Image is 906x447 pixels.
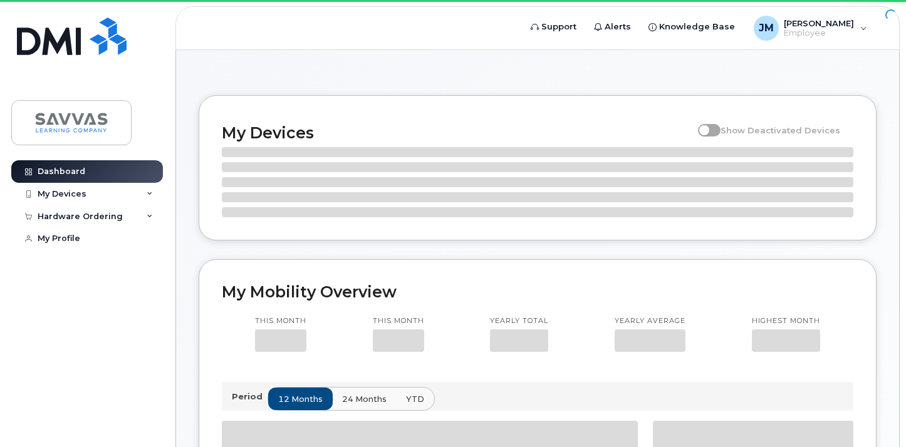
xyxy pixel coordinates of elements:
[752,316,820,326] p: Highest month
[232,391,268,403] p: Period
[698,118,708,128] input: Show Deactivated Devices
[615,316,685,326] p: Yearly average
[255,316,306,326] p: This month
[721,125,840,135] span: Show Deactivated Devices
[490,316,548,326] p: Yearly total
[222,282,853,301] h2: My Mobility Overview
[406,393,424,405] span: YTD
[342,393,387,405] span: 24 months
[373,316,424,326] p: This month
[222,123,692,142] h2: My Devices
